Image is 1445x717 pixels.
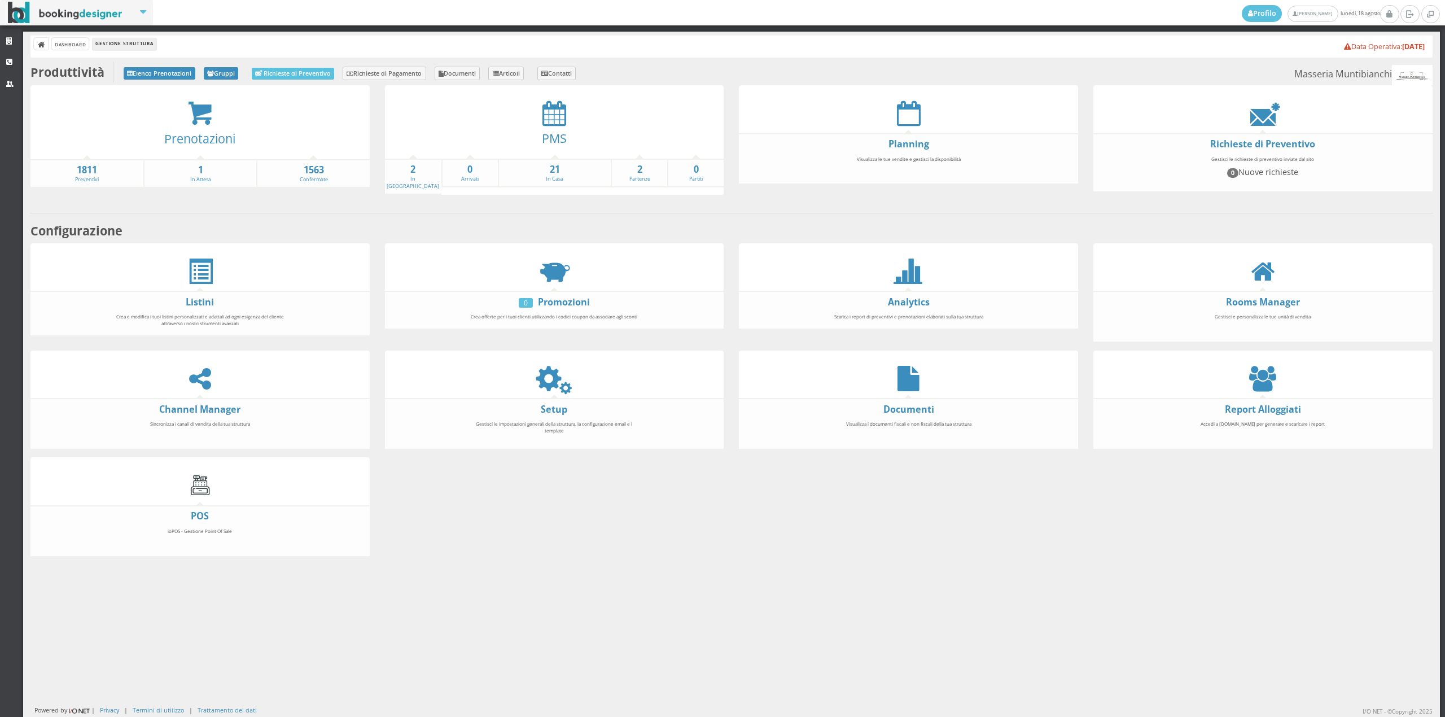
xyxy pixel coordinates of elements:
[488,67,524,80] a: Articoli
[93,38,156,50] li: Gestione Struttura
[888,138,929,150] a: Planning
[443,163,498,183] a: 0Arrivati
[30,222,122,239] b: Configurazione
[144,164,256,177] strong: 1
[1171,151,1354,188] div: Gestisci le richieste di preventivo inviate dal sito
[1210,138,1315,150] a: Richieste di Preventivo
[612,163,667,183] a: 2Partenze
[159,403,240,416] a: Channel Manager
[30,164,143,183] a: 1811Preventivi
[67,706,91,715] img: ionet_small_logo.png
[133,706,184,714] a: Termini di utilizzo
[1171,308,1354,338] div: Gestisci e personalizza le tue unità di vendita
[668,163,724,183] a: 0Partiti
[189,706,192,714] div: |
[1288,6,1338,22] a: [PERSON_NAME]
[1225,403,1301,416] a: Report Alloggiati
[1227,168,1238,177] span: 0
[499,163,611,183] a: 21In Casa
[198,706,257,714] a: Trattamento dei dati
[1344,42,1425,51] a: Data Operativa:[DATE]
[8,2,122,24] img: BookingDesigner.com
[435,67,480,80] a: Documenti
[191,510,209,522] a: POS
[612,163,667,176] strong: 2
[30,64,104,80] b: Produttività
[443,163,498,176] strong: 0
[668,163,724,176] strong: 0
[343,67,426,80] a: Richieste di Pagamento
[519,298,533,308] div: 0
[1242,5,1282,22] a: Profilo
[385,163,441,176] strong: 2
[204,67,239,80] a: Gruppi
[100,706,119,714] a: Privacy
[463,308,646,325] div: Crea offerte per i tuoi clienti utilizzando i codici coupon da associare agli sconti
[1294,65,1432,85] small: Masseria Muntibianchi
[883,403,934,416] a: Documenti
[542,130,567,146] a: PMS
[252,68,334,80] a: Richieste di Preventivo
[888,296,930,308] a: Analytics
[257,164,369,183] a: 1563Confermate
[108,416,291,445] div: Sincronizza i canali di vendita della tua struttura
[34,706,95,715] div: Powered by |
[1171,416,1354,445] div: Accedi a [DOMAIN_NAME] per generare e scaricare i report
[1402,42,1425,51] b: [DATE]
[144,164,256,183] a: 1In Attesa
[124,67,195,80] a: Elenco Prenotazioni
[817,416,1000,445] div: Visualizza i documenti fiscali e non fiscali della tua struttura
[1242,5,1380,22] span: lunedì, 18 agosto
[30,164,143,177] strong: 1811
[108,523,291,553] div: ioPOS - Gestione Point Of Sale
[537,67,576,80] a: Contatti
[1392,65,1432,85] img: 56db488bc92111ef969d06d5a9c234c7.png
[541,403,567,416] a: Setup
[1176,167,1349,177] h4: Nuove richieste
[186,296,214,308] a: Listini
[1226,296,1300,308] a: Rooms Manager
[124,706,128,714] div: |
[463,416,646,445] div: Gestisci le impostazioni generali della struttura, la configurazione email e i template
[187,473,213,498] img: cash-register.gif
[817,308,1000,325] div: Scarica i report di preventivi e prenotazioni elaborati sulla tua struttura
[52,38,89,50] a: Dashboard
[257,164,369,177] strong: 1563
[538,296,590,308] a: Promozioni
[385,163,441,190] a: 2In [GEOGRAPHIC_DATA]
[499,163,611,176] strong: 21
[108,308,291,331] div: Crea e modifica i tuoi listini personalizzati e adattali ad ogni esigenza del cliente attraverso ...
[817,151,1000,181] div: Visualizza le tue vendite e gestisci la disponibilità
[164,130,235,147] a: Prenotazioni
